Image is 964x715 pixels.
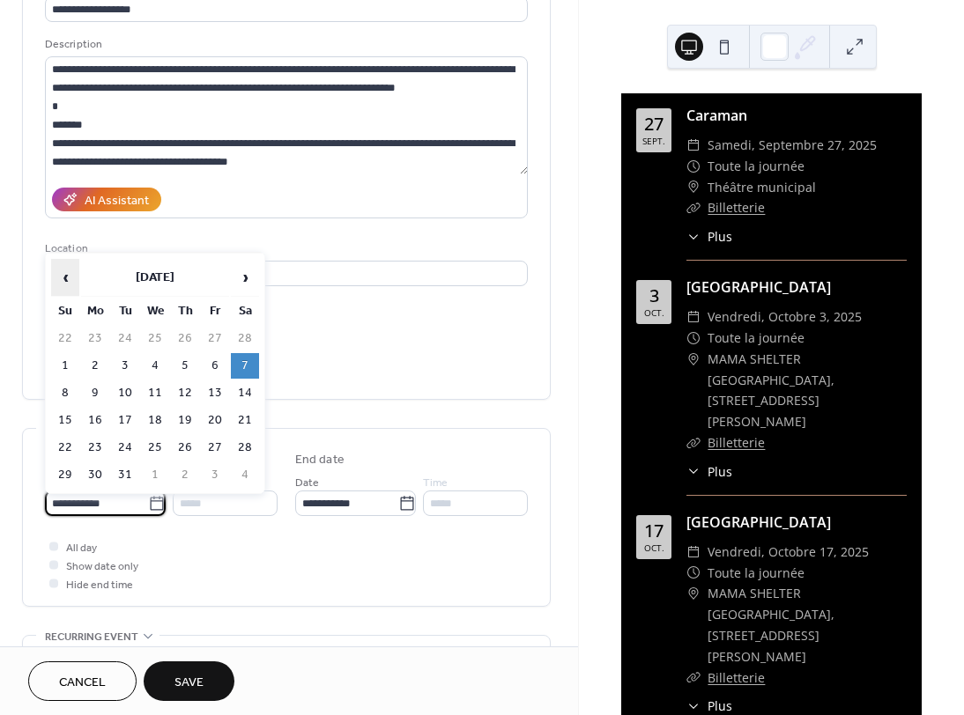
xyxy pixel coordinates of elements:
[81,408,109,433] td: 16
[66,557,138,576] span: Show date only
[708,135,877,156] span: samedi, septembre 27, 2025
[52,260,78,295] span: ‹
[201,353,229,379] td: 6
[201,299,229,324] th: Fr
[51,326,79,351] td: 22
[45,35,524,54] div: Description
[141,462,169,488] td: 1
[708,199,765,216] a: Billetterie
[686,156,701,177] div: ​
[708,434,765,451] a: Billetterie
[59,674,106,692] span: Cancel
[171,326,199,351] td: 26
[686,135,701,156] div: ​
[686,106,747,125] a: Caraman
[644,543,664,552] div: oct.
[51,462,79,488] td: 29
[81,435,109,461] td: 23
[52,188,161,211] button: AI Assistant
[171,462,199,488] td: 2
[144,661,234,701] button: Save
[686,432,701,453] div: ​
[708,306,862,328] span: vendredi, octobre 3, 2025
[686,462,732,481] button: ​Plus
[45,240,524,258] div: Location
[66,576,133,594] span: Hide end time
[708,462,732,481] span: Plus
[686,667,701,689] div: ​
[708,227,732,246] span: Plus
[708,669,765,686] a: Billetterie
[111,326,139,351] td: 24
[686,227,701,246] div: ​
[231,435,259,461] td: 28
[231,408,259,433] td: 21
[708,328,805,349] span: Toute la journée
[686,328,701,349] div: ​
[51,353,79,379] td: 1
[644,308,664,317] div: oct.
[111,299,139,324] th: Tu
[81,353,109,379] td: 2
[686,462,701,481] div: ​
[51,408,79,433] td: 15
[111,380,139,406] td: 10
[201,435,229,461] td: 27
[51,435,79,461] td: 22
[81,299,109,324] th: Mo
[141,353,169,379] td: 4
[174,674,204,692] span: Save
[708,563,805,584] span: Toute la journée
[231,380,259,406] td: 14
[28,661,137,701] button: Cancel
[686,697,732,715] button: ​Plus
[686,563,701,584] div: ​
[171,299,199,324] th: Th
[642,136,665,145] div: sept.
[201,380,229,406] td: 13
[141,435,169,461] td: 25
[81,380,109,406] td: 9
[201,408,229,433] td: 20
[231,353,259,379] td: 7
[686,542,701,563] div: ​
[232,260,258,295] span: ›
[111,435,139,461] td: 24
[295,451,345,469] div: End date
[686,697,701,715] div: ​
[81,326,109,351] td: 23
[81,462,109,488] td: 30
[111,408,139,433] td: 17
[686,306,701,328] div: ​
[171,408,199,433] td: 19
[201,462,229,488] td: 3
[686,197,701,218] div: ​
[81,259,229,297] th: [DATE]
[51,380,79,406] td: 8
[295,474,319,492] span: Date
[708,349,907,432] span: MAMA SHELTER [GEOGRAPHIC_DATA], [STREET_ADDRESS][PERSON_NAME]
[171,435,199,461] td: 26
[708,697,732,715] span: Plus
[708,542,869,563] span: vendredi, octobre 17, 2025
[686,277,831,297] a: [GEOGRAPHIC_DATA]
[708,177,816,198] span: Théâtre municipal
[686,583,701,604] div: ​
[686,177,701,198] div: ​
[141,408,169,433] td: 18
[231,462,259,488] td: 4
[686,349,701,370] div: ​
[66,539,97,557] span: All day
[45,628,138,646] span: Recurring event
[111,353,139,379] td: 3
[201,326,229,351] td: 27
[423,474,448,492] span: Time
[111,462,139,488] td: 31
[171,380,199,406] td: 12
[686,512,831,532] a: [GEOGRAPHIC_DATA]
[231,299,259,324] th: Sa
[231,326,259,351] td: 28
[171,353,199,379] td: 5
[85,192,149,210] div: AI Assistant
